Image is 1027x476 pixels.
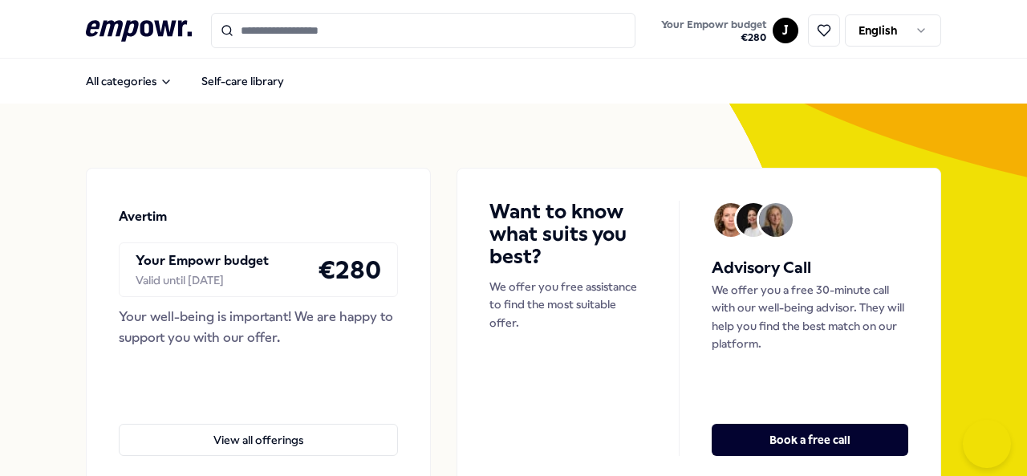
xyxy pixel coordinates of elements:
a: Your Empowr budget€280 [655,14,773,47]
p: We offer you free assistance to find the most suitable offer. [489,278,647,332]
input: Search for products, categories or subcategories [211,13,636,48]
div: Valid until [DATE] [136,271,269,289]
h4: € 280 [318,250,381,290]
nav: Main [73,65,297,97]
p: Avertim [119,206,167,227]
img: Avatar [714,203,748,237]
button: View all offerings [119,424,398,456]
img: Avatar [737,203,770,237]
p: Your Empowr budget [136,250,269,271]
a: View all offerings [119,398,398,456]
iframe: Help Scout Beacon - Open [963,420,1011,468]
span: € 280 [661,31,766,44]
a: Self-care library [189,65,297,97]
p: We offer you a free 30-minute call with our well-being advisor. They will help you find the best ... [712,281,908,353]
img: Avatar [759,203,793,237]
button: J [773,18,798,43]
h5: Advisory Call [712,255,908,281]
button: Book a free call [712,424,908,456]
span: Your Empowr budget [661,18,766,31]
button: Your Empowr budget€280 [658,15,769,47]
div: Your well-being is important! We are happy to support you with our offer. [119,307,398,348]
h4: Want to know what suits you best? [489,201,647,268]
button: All categories [73,65,185,97]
